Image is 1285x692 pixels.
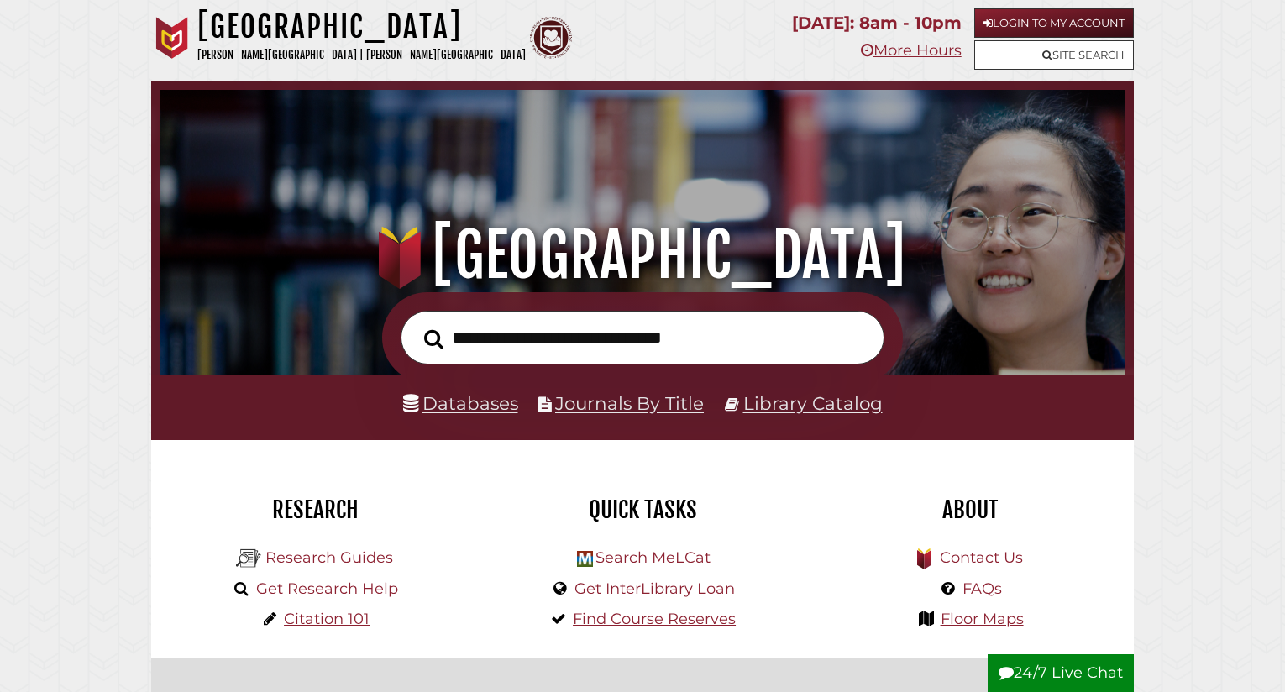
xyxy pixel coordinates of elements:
[284,610,370,628] a: Citation 101
[491,495,794,524] h2: Quick Tasks
[403,392,518,414] a: Databases
[256,579,398,598] a: Get Research Help
[573,610,736,628] a: Find Course Reserves
[974,40,1134,70] a: Site Search
[236,546,261,571] img: Hekman Library Logo
[792,8,962,38] p: [DATE]: 8am - 10pm
[197,8,526,45] h1: [GEOGRAPHIC_DATA]
[577,551,593,567] img: Hekman Library Logo
[962,579,1002,598] a: FAQs
[424,328,443,349] i: Search
[265,548,393,567] a: Research Guides
[151,17,193,59] img: Calvin University
[819,495,1121,524] h2: About
[974,8,1134,38] a: Login to My Account
[595,548,711,567] a: Search MeLCat
[940,548,1023,567] a: Contact Us
[416,324,452,354] button: Search
[197,45,526,65] p: [PERSON_NAME][GEOGRAPHIC_DATA] | [PERSON_NAME][GEOGRAPHIC_DATA]
[555,392,704,414] a: Journals By Title
[530,17,572,59] img: Calvin Theological Seminary
[743,392,883,414] a: Library Catalog
[164,495,466,524] h2: Research
[861,41,962,60] a: More Hours
[941,610,1024,628] a: Floor Maps
[574,579,735,598] a: Get InterLibrary Loan
[179,218,1106,292] h1: [GEOGRAPHIC_DATA]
